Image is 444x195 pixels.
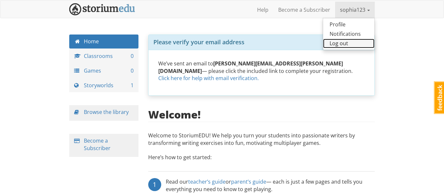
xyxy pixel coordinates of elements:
a: Classrooms 0 [69,49,138,63]
strong: [PERSON_NAME][EMAIL_ADDRESS][PERSON_NAME][DOMAIN_NAME] [158,60,343,75]
div: Read our or — each is just a few pages and tells you everything you need to know to get playing. [166,178,375,193]
a: Browse the library [84,108,129,116]
a: Storyworlds 1 [69,78,138,92]
a: Notifications [323,29,374,39]
a: teacher’s guide [188,178,226,185]
a: Become a Subscriber [273,2,335,18]
a: Help [252,2,273,18]
a: Become a Subscriber [84,137,111,152]
span: Please verify your email address [153,38,244,46]
span: 0 [131,67,134,75]
img: StoriumEDU [69,3,135,15]
p: Welcome to StoriumEDU! We help you turn your students into passionate writers by transforming wri... [148,132,375,150]
a: Click here for help with email verification. [158,75,259,82]
p: Here’s how to get started: [148,154,375,168]
span: 0 [131,52,134,60]
h2: Welcome! [148,109,201,120]
a: Games 0 [69,64,138,78]
a: Home [69,35,138,49]
a: parent’s guide [231,178,266,185]
a: Profile [323,20,374,29]
p: We’ve sent an email to — please click the included link to complete your registration. [158,60,365,82]
a: Log out [323,39,374,48]
span: 1 [131,82,134,89]
a: sophia123 [335,2,375,18]
ul: sophia123 [323,18,375,50]
div: 1 [148,178,161,191]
